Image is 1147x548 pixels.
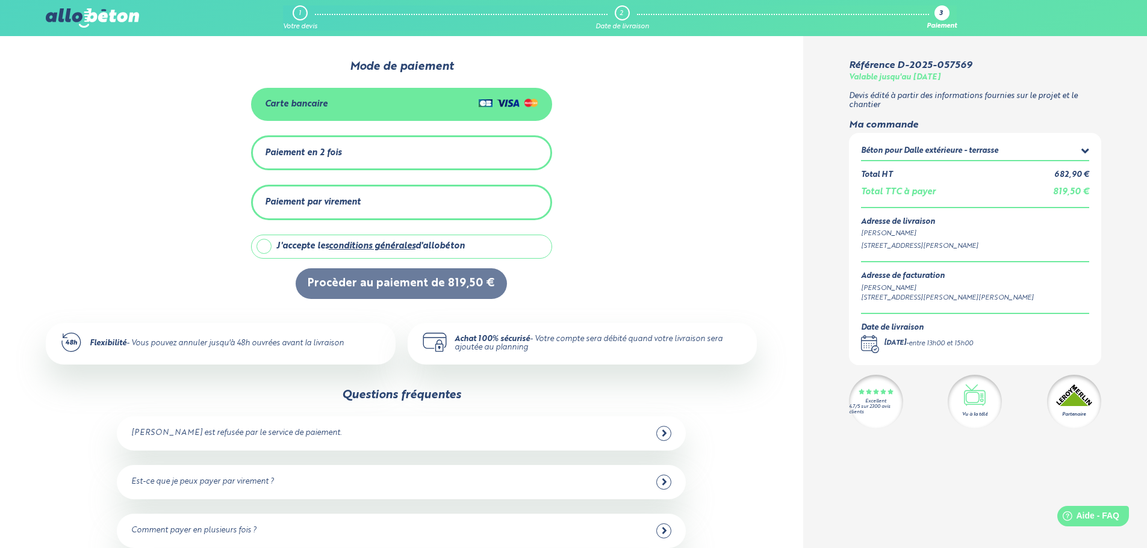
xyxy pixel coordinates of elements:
img: allobéton [46,8,138,28]
div: 4.7/5 sur 2300 avis clients [849,404,903,415]
p: Devis édité à partir des informations fournies sur le projet et le chantier [849,92,1101,109]
div: - Vous pouvez annuler jusqu'à 48h ouvrées avant la livraison [90,339,344,348]
div: Paiement par virement [265,197,361,208]
div: 1 [299,10,301,17]
div: Total HT [861,171,892,180]
div: Paiement [927,23,957,31]
div: J'accepte les d'allobéton [276,241,465,251]
div: Date de livraison [861,324,973,333]
div: 682,90 € [1054,171,1089,180]
div: [STREET_ADDRESS][PERSON_NAME] [861,241,1089,251]
div: Paiement en 2 fois [265,148,341,158]
div: Valable jusqu'au [DATE] [849,73,940,82]
div: Comment payer en plusieurs fois ? [131,526,256,535]
summary: Béton pour Dalle extérieure - terrasse [861,145,1089,160]
div: Adresse de livraison [861,218,1089,227]
div: Mode de paiement [188,60,615,73]
strong: Achat 100% sécurisé [455,335,530,343]
div: [STREET_ADDRESS][PERSON_NAME][PERSON_NAME] [861,293,1034,303]
div: Béton pour Dalle extérieure - terrasse [861,147,998,156]
div: Votre devis [283,23,317,31]
div: [PERSON_NAME] [861,283,1034,294]
img: Cartes de crédit [479,96,538,110]
div: Date de livraison [595,23,649,31]
div: - [884,339,973,349]
div: [PERSON_NAME] [861,229,1089,239]
div: [DATE] [884,339,906,349]
div: Ma commande [849,120,1101,131]
div: Vu à la télé [962,411,987,418]
div: Excellent [865,399,886,404]
div: 3 [939,10,943,18]
div: Carte bancaire [265,99,328,109]
div: Total TTC à payer [861,187,936,197]
div: 2 [620,10,623,17]
div: Partenaire [1062,411,1086,418]
a: 3 Paiement [927,5,957,31]
div: Référence D-2025-057569 [849,60,972,71]
a: 1 Votre devis [283,5,317,31]
button: Procèder au paiement de 819,50 € [296,268,507,299]
span: 819,50 € [1053,188,1089,196]
div: Questions fréquentes [342,389,461,402]
a: conditions générales [329,242,415,250]
div: Adresse de facturation [861,272,1034,281]
iframe: Help widget launcher [1040,501,1134,535]
div: entre 13h00 et 15h00 [909,339,973,349]
div: Est-ce que je peux payer par virement ? [131,478,274,487]
div: - Votre compte sera débité quand votre livraison sera ajoutée au planning [455,335,742,353]
strong: Flexibilité [90,339,126,347]
div: [PERSON_NAME] est refusée par le service de paiement. [131,429,341,438]
a: 2 Date de livraison [595,5,649,31]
